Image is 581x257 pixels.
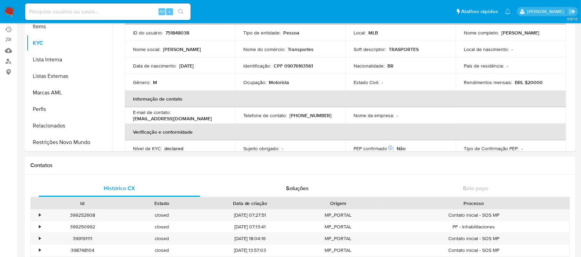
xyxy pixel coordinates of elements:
p: Rendimentos mensais : [464,79,512,85]
p: Nome da empresa : [354,112,394,119]
span: s [169,8,171,15]
th: Informação de contato [125,91,566,107]
p: - [511,46,513,52]
p: Transportes [288,46,314,52]
p: TRASPORTES [389,46,419,52]
span: Alt [159,8,165,15]
p: Local de nascimento : [464,46,509,52]
div: 399191111 [43,233,122,244]
p: Tipo de entidade : [243,30,281,36]
div: MP_PORTAL [298,209,378,221]
div: PF - Inhabilitaciones [378,221,570,233]
div: Estado [127,200,197,207]
p: - [507,63,508,69]
div: • [39,247,41,254]
button: Items [27,18,113,35]
div: closed [122,221,202,233]
p: MLB [368,30,378,36]
p: Sujeito obrigado : [243,145,279,152]
div: • [39,212,41,218]
p: Nível de KYC : [133,145,162,152]
div: Id [48,200,118,207]
p: Telefone de contato : [243,112,287,119]
p: Pessoa [283,30,299,36]
div: [DATE] 07:13:41 [202,221,298,233]
div: MP_PORTAL [298,221,378,233]
p: - [282,145,283,152]
p: - [397,112,398,119]
span: Atalhos rápidos [461,8,498,15]
p: Não [397,145,406,152]
p: E-mail de contato : [133,109,171,115]
span: 3.157.0 [567,16,578,22]
p: Nome completo : [464,30,499,36]
p: [PHONE_NUMBER] [289,112,332,119]
p: Gênero : [133,79,150,85]
button: Restrições Novo Mundo [27,134,113,151]
p: Soft descriptor : [354,46,386,52]
p: Ocupação : [243,79,266,85]
button: Lista Interna [27,51,113,68]
p: 751848038 [165,30,189,36]
p: M [153,79,157,85]
div: [DATE] 18:04:16 [202,233,298,244]
a: Notificações [505,9,511,14]
p: Tipo de Confirmação PEP : [464,145,519,152]
div: 398748104 [43,245,122,256]
div: • [39,235,41,242]
div: Processo [383,200,565,207]
div: Data de criação [206,200,294,207]
p: Motorista [269,79,289,85]
input: Pesquise usuários ou casos... [25,7,191,16]
div: MP_PORTAL [298,233,378,244]
div: Contato inicial - SOS MP [378,209,570,221]
div: Contato inicial - SOS MP [378,233,570,244]
div: Origem [303,200,373,207]
p: BR [387,63,394,69]
p: Data de nascimento : [133,63,176,69]
p: Nome do comércio : [243,46,285,52]
p: Nome social : [133,46,160,52]
button: Listas Externas [27,68,113,84]
div: closed [122,245,202,256]
button: Marcas AML [27,84,113,101]
p: [EMAIL_ADDRESS][DOMAIN_NAME] [133,115,212,122]
button: Relacionados [27,117,113,134]
p: Identificação : [243,63,271,69]
span: Soluções [286,184,309,192]
p: [PERSON_NAME] [163,46,201,52]
p: Nacionalidade : [354,63,385,69]
button: Perfis [27,101,113,117]
p: País de residência : [464,63,504,69]
p: [DATE] [179,63,194,69]
p: - [382,79,383,85]
div: [DATE] 07:27:51 [202,209,298,221]
div: 399252608 [43,209,122,221]
div: • [39,224,41,230]
button: search-icon [174,7,188,17]
p: BRL $20000 [515,79,543,85]
p: declared [164,145,183,152]
span: Bate-papo [463,184,488,192]
div: Contato inicial - SOS MP [378,245,570,256]
p: PEP confirmado : [354,145,394,152]
p: Estado Civil : [354,79,379,85]
div: 399250992 [43,221,122,233]
p: CPF 09076163561 [274,63,313,69]
p: adriano.brito@mercadolivre.com [527,8,566,15]
p: ID do usuário : [133,30,163,36]
p: [PERSON_NAME] [501,30,539,36]
span: Histórico CX [104,184,135,192]
a: Sair [569,8,576,15]
div: MP_PORTAL [298,245,378,256]
th: Verificação e conformidade [125,124,566,140]
p: Local : [354,30,366,36]
button: KYC [27,35,113,51]
p: - [521,145,523,152]
h1: Contatos [30,162,570,169]
div: closed [122,233,202,244]
div: closed [122,209,202,221]
div: [DATE] 13:57:03 [202,245,298,256]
